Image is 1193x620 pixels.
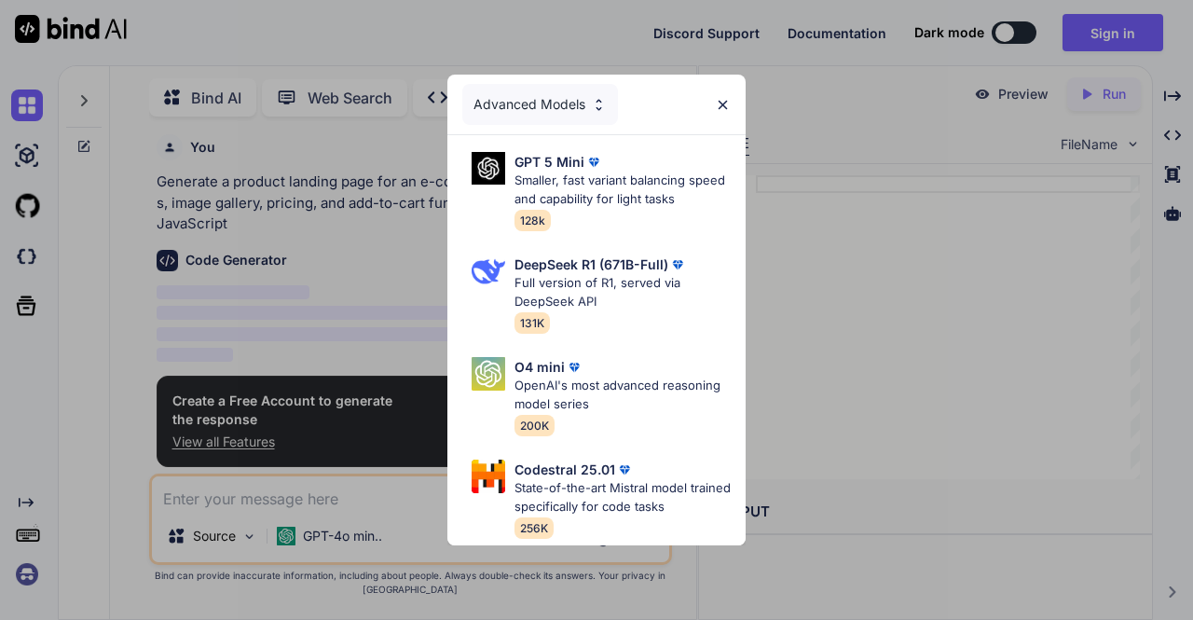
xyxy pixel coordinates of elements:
p: GPT 5 Mini [514,152,584,172]
span: 256K [514,517,554,539]
div: Advanced Models [462,84,618,125]
p: O4 mini [514,357,565,377]
p: DeepSeek R1 (671B-Full) [514,255,668,274]
p: State-of-the-art Mistral model trained specifically for code tasks [514,479,731,516]
img: premium [565,358,583,377]
p: Smaller, fast variant balancing speed and capability for light tasks [514,172,731,208]
p: Full version of R1, served via DeepSeek API [514,274,731,310]
img: premium [668,255,687,274]
img: premium [584,153,603,172]
span: 131K [514,312,550,334]
img: Pick Models [472,460,505,493]
span: 128k [514,210,551,231]
span: 200K [514,415,555,436]
p: Codestral 25.01 [514,460,615,479]
img: premium [615,461,634,479]
img: Pick Models [472,357,505,391]
img: Pick Models [591,97,607,113]
img: Pick Models [472,255,505,288]
img: Pick Models [472,152,505,185]
p: OpenAI's most advanced reasoning model series [514,377,731,413]
img: close [715,97,731,113]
